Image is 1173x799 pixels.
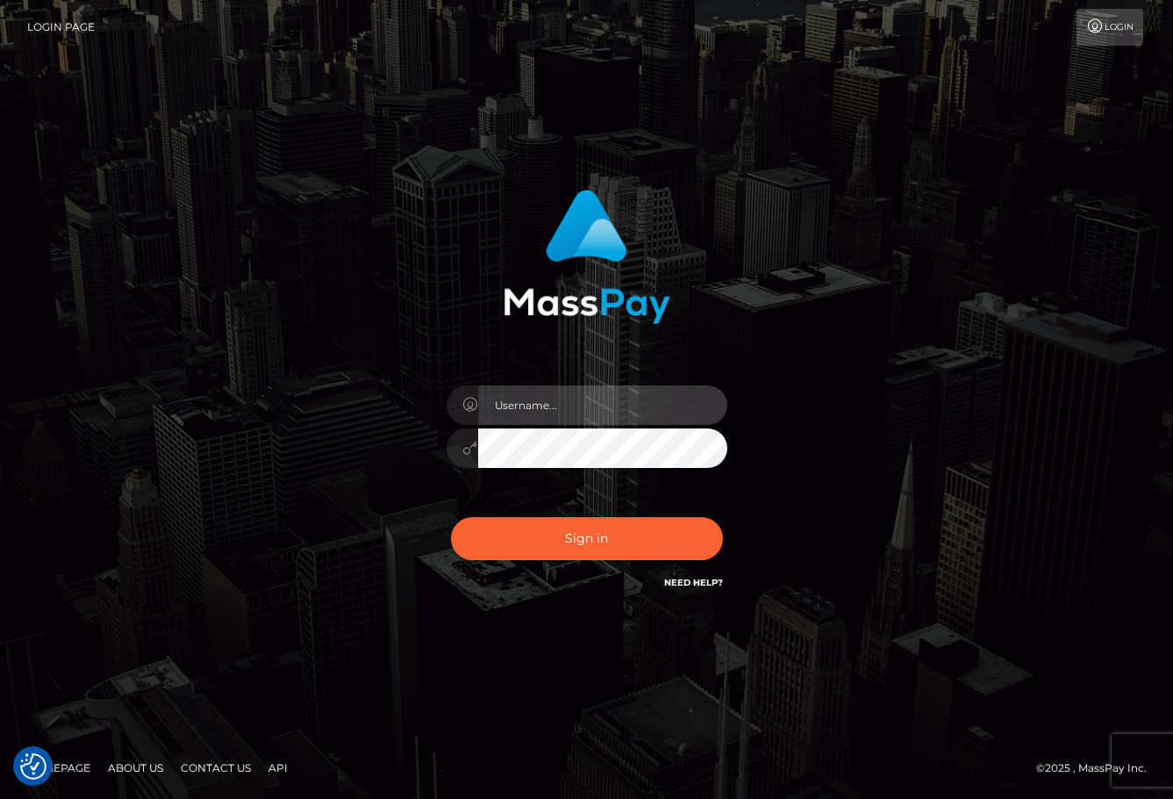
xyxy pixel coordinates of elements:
button: Consent Preferences [20,753,46,780]
a: About Us [101,754,170,781]
img: MassPay Login [504,190,670,324]
a: Contact Us [174,754,258,781]
div: © 2025 , MassPay Inc. [1036,759,1160,778]
a: Homepage [19,754,97,781]
input: Username... [478,385,727,425]
a: API [261,754,295,781]
a: Login [1076,9,1143,46]
a: Need Help? [664,577,723,588]
img: Revisit consent button [20,753,46,780]
a: Login Page [27,9,95,46]
button: Sign in [451,517,723,560]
